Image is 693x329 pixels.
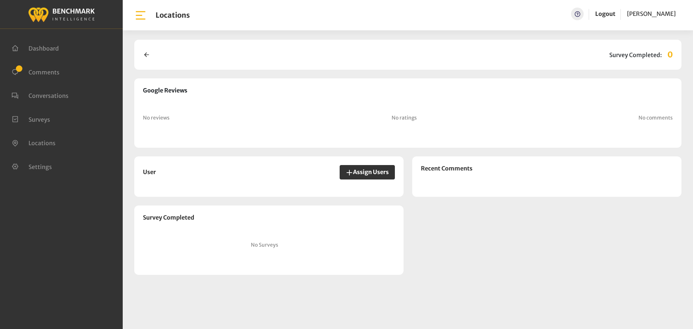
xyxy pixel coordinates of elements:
a: [PERSON_NAME] [627,8,676,20]
h3: Google Reviews [143,87,673,94]
h3: Recent Comments [421,165,472,172]
img: benchmark [28,5,95,23]
span: Locations [29,139,56,147]
p: Survey Completed: [609,51,662,59]
h3: User [143,169,156,176]
span: Dashboard [29,45,59,52]
span: Comments [29,68,60,75]
p: No ratings [392,114,417,122]
span: [PERSON_NAME] [627,10,676,17]
p: No Surveys [143,241,386,249]
a: Dashboard [12,44,59,51]
a: Logout [595,10,615,17]
a: Logout [595,8,615,20]
span: Conversations [29,92,69,99]
button: Assign Users [340,165,395,179]
p: No reviews [143,114,170,122]
a: Surveys [12,115,50,122]
a: Settings [12,163,52,170]
p: No comments [638,114,673,122]
h3: Survey Completed [143,214,395,221]
h1: Locations [156,11,190,20]
a: Comments [12,68,60,75]
a: Conversations [12,91,69,99]
img: bar [134,9,147,22]
a: Locations [12,139,56,146]
span: Surveys [29,116,50,123]
span: Settings [29,163,52,170]
p: 0 [667,49,673,61]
